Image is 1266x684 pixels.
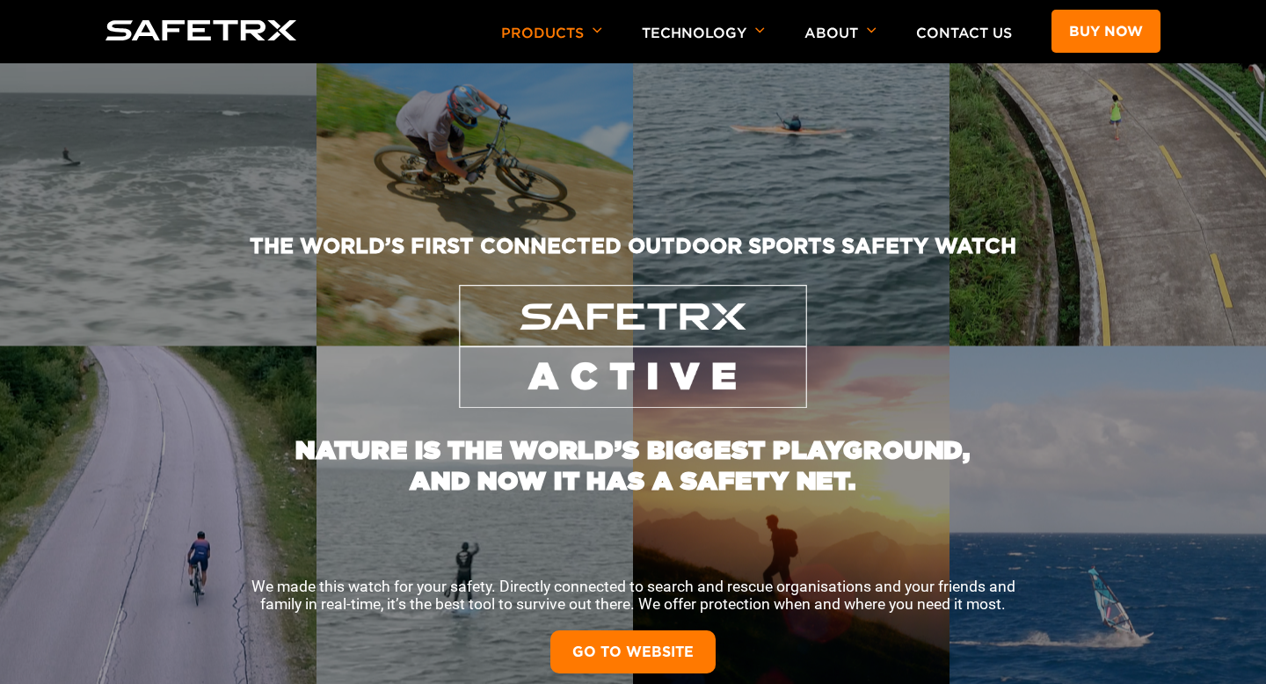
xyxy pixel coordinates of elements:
[916,25,1012,41] a: Contact Us
[642,25,765,63] p: Technology
[281,408,985,496] h1: NATURE IS THE WORLD’S BIGGEST PLAYGROUND, AND NOW IT HAS A SAFETY NET.
[867,27,877,33] img: Arrow down icon
[237,578,1029,613] p: We made this watch for your safety. Directly connected to search and rescue organisations and you...
[550,630,716,673] a: GO TO WEBSITE
[593,27,602,33] img: Arrow down icon
[459,285,806,408] img: SafeTrx Active Logo
[755,27,765,33] img: Arrow down icon
[127,233,1139,285] h2: THE WORLD’S FIRST CONNECTED OUTDOOR SPORTS SAFETY WATCH
[105,20,297,40] img: Logo SafeTrx
[1051,10,1160,53] a: Buy now
[804,25,877,63] p: About
[501,25,602,63] p: Products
